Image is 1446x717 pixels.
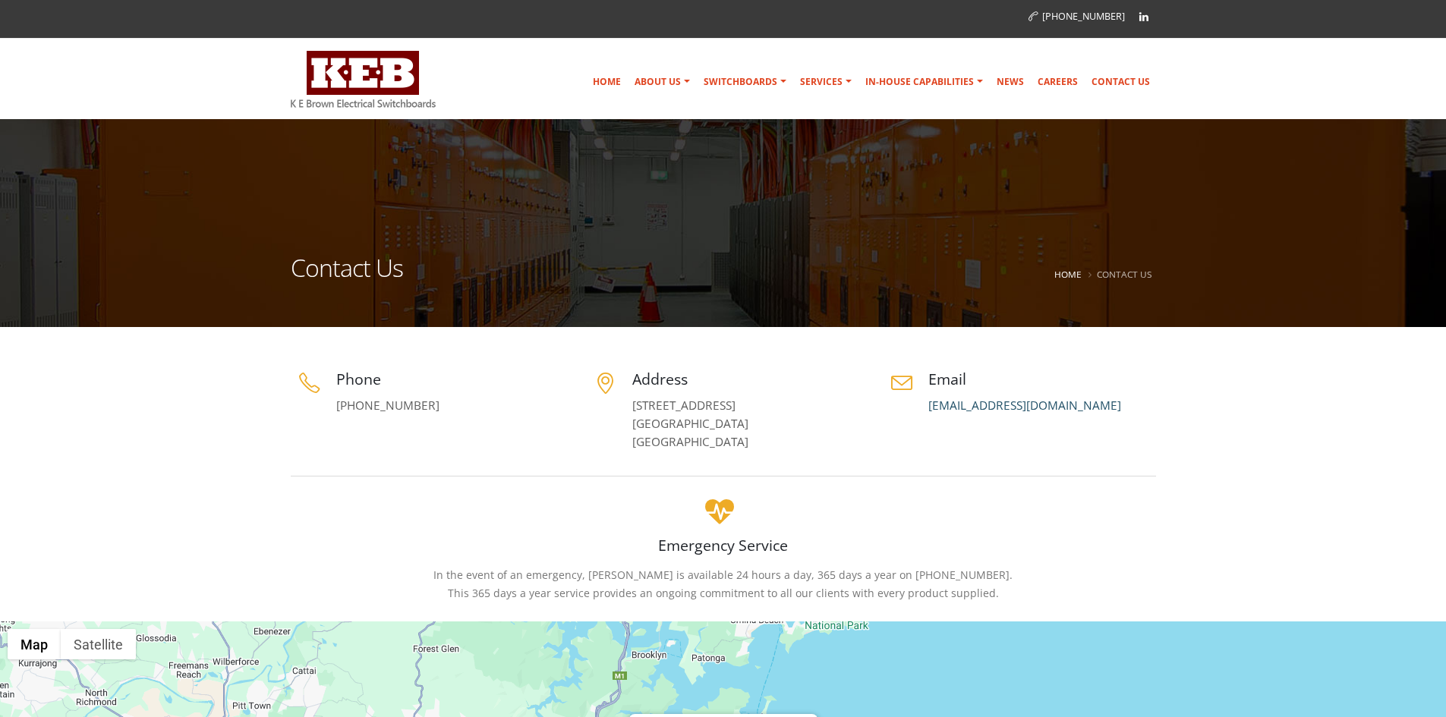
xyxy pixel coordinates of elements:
a: In-house Capabilities [859,67,989,97]
a: Home [1054,268,1082,280]
a: Switchboards [698,67,792,97]
h1: Contact Us [291,256,403,299]
a: Services [794,67,858,97]
h4: Emergency Service [291,535,1156,555]
p: In the event of an emergency, [PERSON_NAME] is available 24 hours a day, 365 days a year on [PHON... [291,566,1156,602]
img: K E Brown Electrical Switchboards [291,51,436,108]
a: Careers [1032,67,1084,97]
a: [PHONE_NUMBER] [336,398,439,414]
a: Home [587,67,627,97]
h4: Address [632,369,860,389]
a: Contact Us [1085,67,1156,97]
li: Contact Us [1085,265,1152,284]
button: Show satellite imagery [61,629,136,659]
h4: Phone [336,369,564,389]
a: Linkedin [1133,5,1155,28]
button: Show street map [8,629,61,659]
a: [EMAIL_ADDRESS][DOMAIN_NAME] [928,398,1121,414]
a: [PHONE_NUMBER] [1029,10,1125,23]
a: About Us [628,67,696,97]
a: News [991,67,1030,97]
h4: Email [928,369,1156,389]
a: [STREET_ADDRESS][GEOGRAPHIC_DATA][GEOGRAPHIC_DATA] [632,398,748,450]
